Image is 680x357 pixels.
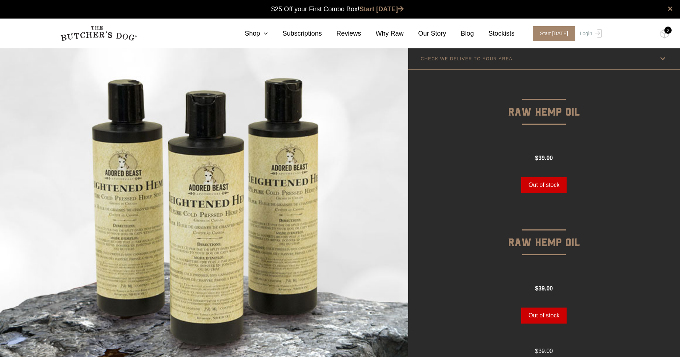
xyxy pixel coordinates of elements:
[533,26,576,41] span: Start [DATE]
[230,29,268,39] a: Shop
[521,308,567,324] button: Out of stock
[526,26,578,41] a: Start [DATE]
[660,29,669,39] img: TBD_Cart-Full.png
[578,26,601,41] a: Login
[322,29,361,39] a: Reviews
[408,48,680,69] a: CHECK WE DELIVER TO YOUR AREA
[668,4,673,13] a: close
[361,29,404,39] a: Why Raw
[268,29,322,39] a: Subscriptions
[664,27,672,34] div: 2
[535,155,553,161] bdi: 39.00
[408,204,680,259] p: Raw Hemp Oil
[408,73,680,128] p: Raw Hemp Oil
[535,348,538,354] span: $
[535,285,553,292] bdi: 39.00
[359,5,404,13] a: Start [DATE]
[421,56,513,61] p: CHECK WE DELIVER TO YOUR AREA
[446,29,474,39] a: Blog
[474,29,515,39] a: Stockists
[535,155,538,161] span: $
[404,29,446,39] a: Our Story
[535,285,538,292] span: $
[535,348,553,354] bdi: 39.00
[521,177,567,193] button: Out of stock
